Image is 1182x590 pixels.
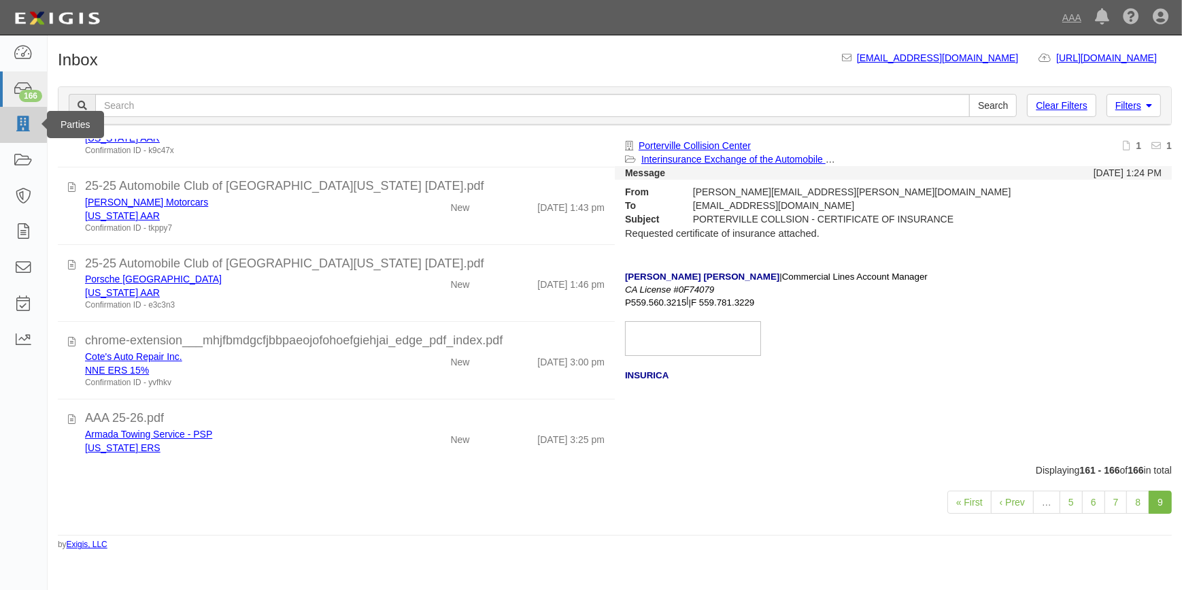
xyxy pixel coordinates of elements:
[779,270,781,283] td: |
[683,212,1022,226] div: PORTERVILLE COLLSION - CERTIFICATE OF INSURANCE
[615,212,683,226] strong: Subject
[85,178,605,195] div: 25-25 Automobile Club of Southern California 9.4.25.pdf
[85,286,379,299] div: California AAR
[85,195,379,209] div: Fletcher Jones Motorcars
[58,539,107,551] small: by
[85,442,161,453] a: [US_STATE] ERS
[85,427,379,441] div: Armada Towing Service - PSP
[857,52,1018,63] a: [EMAIL_ADDRESS][DOMAIN_NAME]
[686,296,688,305] td: |
[85,351,182,362] a: Cote's Auto Repair Inc.
[85,299,379,311] div: Confirmation ID - e3c3n3
[1082,491,1105,514] a: 6
[615,185,683,199] strong: From
[1107,94,1161,117] a: Filters
[631,297,687,308] a: 559.560.3215
[1104,491,1128,514] a: 7
[625,270,701,283] td: [PERSON_NAME]
[48,463,1182,477] div: Displaying of in total
[85,223,379,234] div: Confirmation ID - tkppy7
[689,296,691,309] td: |
[67,540,107,549] a: Exigis, LLC
[85,145,379,157] div: Confirmation ID - k9c47x
[85,365,149,376] a: NNE ERS 15%
[85,133,160,144] a: [US_STATE] AAR
[1136,140,1141,151] b: 1
[947,491,992,514] a: « First
[95,94,970,117] input: Search
[58,51,98,69] h1: Inbox
[537,350,605,369] div: [DATE] 3:00 pm
[615,199,683,212] strong: To
[450,350,469,369] div: New
[704,270,780,283] td: [PERSON_NAME]
[85,363,379,377] div: NNE ERS 15%
[625,228,820,239] span: Requested certificate of insurance attached.
[85,377,379,389] div: Confirmation ID - yvfhkv
[1080,465,1120,476] b: 161 - 166
[47,111,104,138] div: Parties
[85,209,379,223] div: California AAR
[1149,491,1172,514] a: 9
[85,210,160,221] a: [US_STATE] AAR
[85,255,605,273] div: 25-25 Automobile Club of Southern California 9.4.25.pdf
[85,350,379,363] div: Cote's Auto Repair Inc.
[641,154,896,165] a: Interinsurance Exchange of the Automobile Club - MPR Auto
[991,491,1034,514] a: ‹ Prev
[625,283,714,296] td: CA License #0F74079
[782,270,928,283] td: Commercial Lines Account Manager
[537,427,605,446] div: [DATE] 3:25 pm
[691,296,754,309] td: F 559.781.3229
[85,332,605,350] div: chrome-extension___mhjfbmdgcfjbbpaeojofohoefgiehjai_edge_pdf_index.pdf
[450,427,469,446] div: New
[85,441,379,455] div: Texas ERS
[625,167,665,178] strong: Message
[85,274,222,284] a: Porsche [GEOGRAPHIC_DATA]
[1126,491,1149,514] a: 8
[1060,491,1083,514] a: 5
[1033,491,1060,514] a: …
[639,140,751,151] a: Porterville Collision Center
[450,195,469,214] div: New
[1094,166,1162,180] div: [DATE] 1:24 PM
[85,429,212,440] a: Armada Towing Service - PSP
[1027,94,1096,117] a: Clear Filters
[1166,140,1172,151] b: 1
[1123,10,1139,26] i: Help Center - Complianz
[625,296,686,309] td: P
[85,272,379,286] div: Porsche Long Beach
[1056,4,1088,31] a: AAA
[537,272,605,291] div: [DATE] 1:46 pm
[85,197,208,208] a: [PERSON_NAME] Motorcars
[450,272,469,291] div: New
[625,369,669,382] td: INSURICA
[85,287,160,298] a: [US_STATE] AAR
[683,199,1022,212] div: agreement-tw7rra@ace.complianz.com
[1056,52,1172,63] a: [URL][DOMAIN_NAME]
[10,6,104,31] img: logo-5460c22ac91f19d4615b14bd174203de0afe785f0fc80cf4dbbc73dc1793850b.png
[85,410,605,427] div: AAA 25-26.pdf
[969,94,1017,117] input: Search
[19,90,42,102] div: 166
[683,185,1022,199] div: [PERSON_NAME][EMAIL_ADDRESS][PERSON_NAME][DOMAIN_NAME]
[1128,465,1143,476] b: 166
[537,195,605,214] div: [DATE] 1:43 pm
